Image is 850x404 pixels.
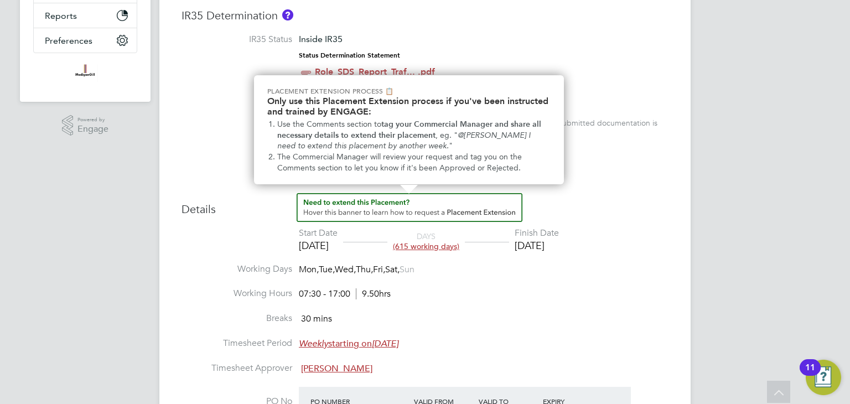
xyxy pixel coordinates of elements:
[449,141,453,151] span: "
[515,239,559,252] div: [DATE]
[45,35,92,46] span: Preferences
[299,288,391,300] div: 07:30 - 17:00
[72,64,97,82] img: madigangill-logo-retina.png
[33,64,137,82] a: Go to home page
[373,264,385,275] span: Fri,
[315,66,435,77] a: Role_SDS_Report_Traf... .pdf
[182,313,292,324] label: Breaks
[319,264,335,275] span: Tue,
[182,338,292,349] label: Timesheet Period
[182,91,292,102] label: IR35 Risk
[385,264,400,275] span: Sat,
[356,288,391,299] span: 9.50hrs
[254,75,564,184] div: Need to extend this Placement? Hover this banner.
[299,239,338,252] div: [DATE]
[805,367,815,382] div: 11
[277,120,381,129] span: Use the Comments section to
[182,193,668,216] h3: Details
[299,34,343,44] span: Inside IR35
[436,131,458,140] span: , eg. "
[277,120,543,140] strong: tag your Commercial Manager and share all necessary details to extend their placement
[182,34,292,45] label: IR35 Status
[301,313,332,324] span: 30 mins
[277,152,551,173] li: The Commercial Manager will review your request and tag you on the Comments section to let you kn...
[282,9,293,20] button: About IR35
[335,264,356,275] span: Wed,
[372,338,398,349] em: [DATE]
[77,125,108,134] span: Engage
[267,96,551,117] h2: Only use this Placement Extension process if you've been instructed and trained by ENGAGE:
[387,231,465,251] div: DAYS
[299,338,328,349] em: Weekly
[182,263,292,275] label: Working Days
[299,338,398,349] span: starting on
[182,362,292,374] label: Timesheet Approver
[182,288,292,299] label: Working Hours
[806,360,841,395] button: Open Resource Center, 11 new notifications
[301,363,372,374] span: [PERSON_NAME]
[515,227,559,239] div: Finish Date
[299,227,338,239] div: Start Date
[393,241,459,251] span: (615 working days)
[77,115,108,125] span: Powered by
[45,11,77,21] span: Reports
[267,86,551,96] p: Placement Extension Process 📋
[356,264,373,275] span: Thu,
[299,51,400,59] strong: Status Determination Statement
[400,264,414,275] span: Sun
[182,8,668,23] h3: IR35 Determination
[297,193,522,222] button: How to extend a Placement?
[299,264,319,275] span: Mon,
[277,131,533,151] em: @[PERSON_NAME] I need to extend this placement by another week.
